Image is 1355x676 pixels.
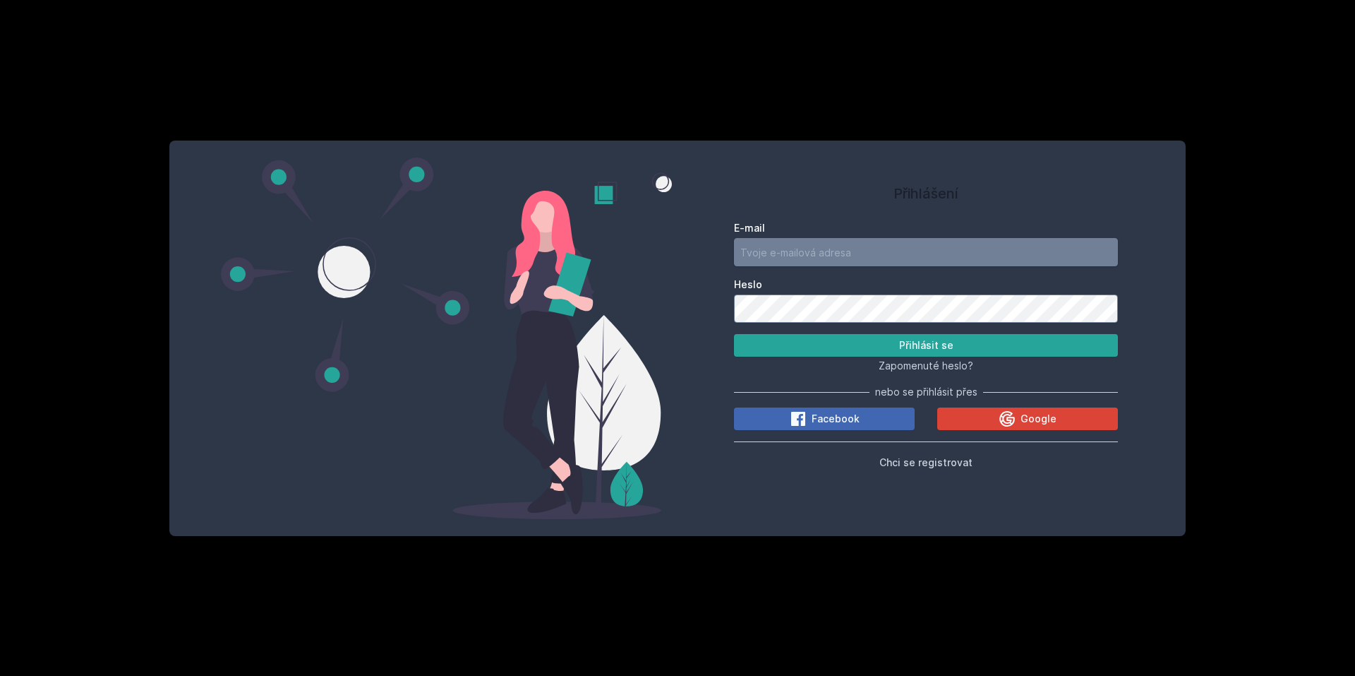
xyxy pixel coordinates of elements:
[734,221,1118,235] label: E-mail
[734,334,1118,357] button: Přihlásit se
[734,238,1118,266] input: Tvoje e-mailová adresa
[879,360,973,372] span: Zapomenuté heslo?
[1020,412,1056,426] span: Google
[812,412,860,426] span: Facebook
[734,183,1118,204] h1: Přihlášení
[879,456,972,468] span: Chci se registrovat
[734,408,915,430] button: Facebook
[937,408,1118,430] button: Google
[734,278,1118,292] label: Heslo
[875,385,977,399] span: nebo se přihlásit přes
[879,453,972,470] button: Chci se registrovat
